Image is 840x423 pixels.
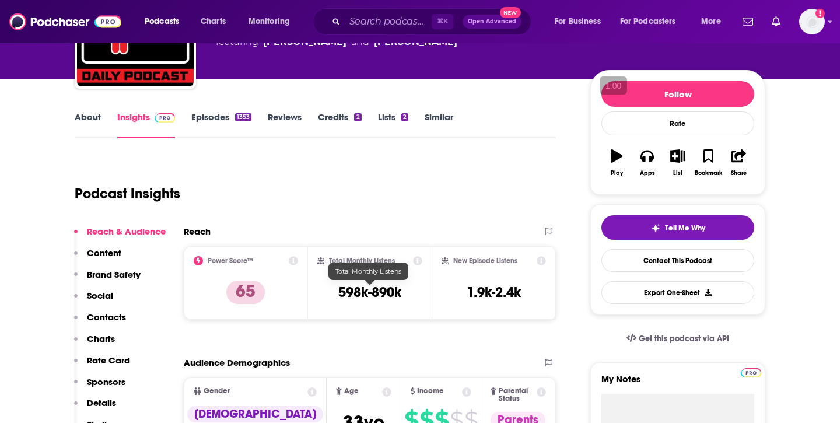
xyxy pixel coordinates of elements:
[74,355,130,376] button: Rate Card
[191,111,251,138] a: Episodes1353
[612,12,693,31] button: open menu
[601,142,632,184] button: Play
[701,13,721,30] span: More
[335,267,401,275] span: Total Monthly Listens
[268,111,302,138] a: Reviews
[425,111,453,138] a: Similar
[463,15,521,29] button: Open AdvancedNew
[468,19,516,25] span: Open Advanced
[611,170,623,177] div: Play
[639,334,729,344] span: Get this podcast via API
[651,223,660,233] img: tell me why sparkle
[620,13,676,30] span: For Podcasters
[155,113,175,123] img: Podchaser Pro
[344,387,359,395] span: Age
[601,81,754,107] button: Follow
[601,215,754,240] button: tell me why sparkleTell Me Why
[249,13,290,30] span: Monitoring
[799,9,825,34] img: User Profile
[601,249,754,272] a: Contact This Podcast
[329,257,395,265] h2: Total Monthly Listens
[799,9,825,34] button: Show profile menu
[417,387,444,395] span: Income
[74,269,141,291] button: Brand Safety
[136,12,194,31] button: open menu
[87,397,116,408] p: Details
[555,13,601,30] span: For Business
[318,111,361,138] a: Credits2
[345,12,432,31] input: Search podcasts, credits, & more...
[74,312,126,333] button: Contacts
[499,387,535,403] span: Parental Status
[187,406,323,422] div: [DEMOGRAPHIC_DATA]
[74,333,115,355] button: Charts
[240,12,305,31] button: open menu
[601,373,754,394] label: My Notes
[741,368,761,377] img: Podchaser Pro
[453,257,517,265] h2: New Episode Listens
[204,387,230,395] span: Gender
[601,111,754,135] div: Rate
[235,113,251,121] div: 1353
[432,14,453,29] span: ⌘ K
[500,7,521,18] span: New
[338,284,401,301] h3: 598k-890k
[9,11,121,33] img: Podchaser - Follow, Share and Rate Podcasts
[193,12,233,31] a: Charts
[87,333,115,344] p: Charts
[693,142,723,184] button: Bookmark
[75,185,180,202] h1: Podcast Insights
[145,13,179,30] span: Podcasts
[87,226,166,237] p: Reach & Audience
[663,142,693,184] button: List
[87,376,125,387] p: Sponsors
[601,281,754,304] button: Export One-Sheet
[74,226,166,247] button: Reach & Audience
[74,376,125,398] button: Sponsors
[617,324,738,353] a: Get this podcast via API
[87,247,121,258] p: Content
[74,247,121,269] button: Content
[74,290,113,312] button: Social
[640,170,655,177] div: Apps
[467,284,521,301] h3: 1.9k-2.4k
[724,142,754,184] button: Share
[75,111,101,138] a: About
[354,113,361,121] div: 2
[632,142,662,184] button: Apps
[184,357,290,368] h2: Audience Demographics
[767,12,785,32] a: Show notifications dropdown
[208,257,253,265] h2: Power Score™
[741,366,761,377] a: Pro website
[731,170,747,177] div: Share
[799,9,825,34] span: Logged in as sashagoldin
[87,355,130,366] p: Rate Card
[74,397,116,419] button: Details
[87,269,141,280] p: Brand Safety
[201,13,226,30] span: Charts
[324,8,542,35] div: Search podcasts, credits, & more...
[815,9,825,18] svg: Add a profile image
[547,12,615,31] button: open menu
[401,113,408,121] div: 2
[673,170,682,177] div: List
[738,12,758,32] a: Show notifications dropdown
[117,111,175,138] a: InsightsPodchaser Pro
[87,290,113,301] p: Social
[693,12,736,31] button: open menu
[87,312,126,323] p: Contacts
[184,226,211,237] h2: Reach
[665,223,705,233] span: Tell Me Why
[226,281,265,304] p: 65
[695,170,722,177] div: Bookmark
[378,111,408,138] a: Lists2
